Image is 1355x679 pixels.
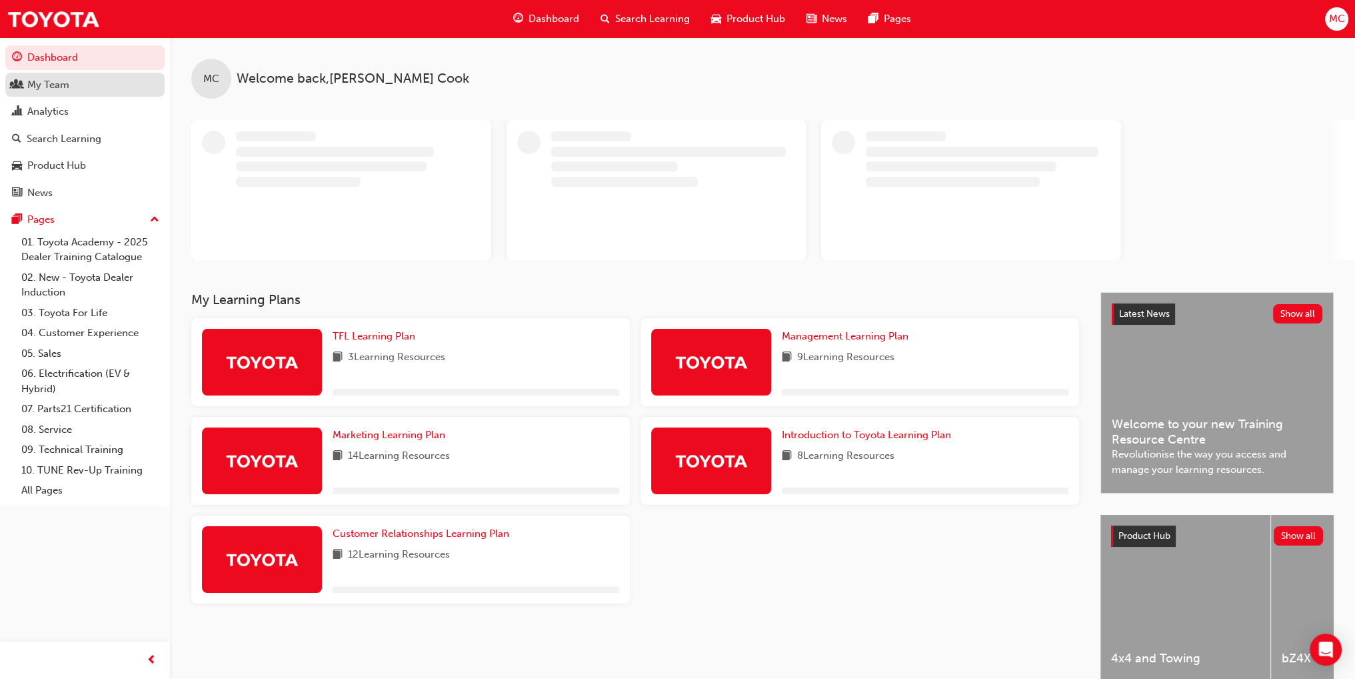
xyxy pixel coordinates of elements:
[858,5,922,33] a: pages-iconPages
[16,232,165,267] a: 01. Toyota Academy - 2025 Dealer Training Catalogue
[348,547,450,564] span: 12 Learning Resources
[12,214,22,226] span: pages-icon
[711,11,721,27] span: car-icon
[7,4,100,34] img: Trak
[822,11,847,27] span: News
[615,11,690,27] span: Search Learning
[348,448,450,465] span: 14 Learning Resources
[27,185,53,201] div: News
[27,77,69,93] div: My Team
[16,460,165,481] a: 10. TUNE Rev-Up Training
[503,5,590,33] a: guage-iconDashboard
[16,364,165,399] a: 06. Electrification (EV & Hybrid)
[1325,7,1348,31] button: MC
[782,429,951,441] span: Introduction to Toyota Learning Plan
[1118,530,1170,542] span: Product Hub
[782,428,956,443] a: Introduction to Toyota Learning Plan
[16,344,165,364] a: 05. Sales
[601,11,610,27] span: search-icon
[27,212,55,227] div: Pages
[529,11,579,27] span: Dashboard
[225,350,299,374] img: Trak
[797,350,894,366] span: 9 Learning Resources
[333,350,343,366] span: book-icon
[348,350,445,366] span: 3 Learning Resources
[1273,304,1323,323] button: Show all
[225,548,299,571] img: Trak
[333,329,421,344] a: TFL Learning Plan
[333,330,415,342] span: TFL Learning Plan
[868,11,878,27] span: pages-icon
[513,11,523,27] span: guage-icon
[225,449,299,472] img: Trak
[675,449,748,472] img: Trak
[333,547,343,564] span: book-icon
[782,350,792,366] span: book-icon
[782,329,914,344] a: Management Learning Plan
[16,440,165,460] a: 09. Technical Training
[726,11,785,27] span: Product Hub
[1310,634,1342,666] div: Open Intercom Messenger
[5,99,165,124] a: Analytics
[16,267,165,303] a: 02. New - Toyota Dealer Induction
[12,79,22,91] span: people-icon
[1112,417,1322,447] span: Welcome to your new Training Resource Centre
[16,323,165,344] a: 04. Customer Experience
[5,207,165,232] button: Pages
[5,43,165,207] button: DashboardMy TeamAnalyticsSearch LearningProduct HubNews
[333,428,451,443] a: Marketing Learning Plan
[16,399,165,420] a: 07. Parts21 Certification
[5,45,165,70] a: Dashboard
[333,448,343,465] span: book-icon
[12,52,22,64] span: guage-icon
[806,11,816,27] span: news-icon
[12,133,21,145] span: search-icon
[333,526,515,542] a: Customer Relationships Learning Plan
[191,292,1079,307] h3: My Learning Plans
[675,350,748,374] img: Trak
[203,71,219,87] span: MC
[1112,447,1322,477] span: Revolutionise the way you access and manage your learning resources.
[797,448,894,465] span: 8 Learning Resources
[782,330,908,342] span: Management Learning Plan
[1100,292,1334,494] a: Latest NewsShow allWelcome to your new Training Resource CentreRevolutionise the way you access a...
[333,528,509,540] span: Customer Relationships Learning Plan
[1111,651,1260,666] span: 4x4 and Towing
[590,5,700,33] a: search-iconSearch Learning
[884,11,911,27] span: Pages
[1328,11,1344,27] span: MC
[27,104,69,119] div: Analytics
[237,71,469,87] span: Welcome back , [PERSON_NAME] Cook
[1119,308,1170,319] span: Latest News
[5,127,165,151] a: Search Learning
[12,160,22,172] span: car-icon
[5,153,165,178] a: Product Hub
[5,181,165,205] a: News
[12,187,22,199] span: news-icon
[16,420,165,440] a: 08. Service
[27,158,86,173] div: Product Hub
[27,131,101,147] div: Search Learning
[5,73,165,97] a: My Team
[782,448,792,465] span: book-icon
[1274,526,1324,546] button: Show all
[16,480,165,501] a: All Pages
[150,211,159,229] span: up-icon
[796,5,858,33] a: news-iconNews
[147,652,157,669] span: prev-icon
[16,303,165,323] a: 03. Toyota For Life
[700,5,796,33] a: car-iconProduct Hub
[12,106,22,118] span: chart-icon
[333,429,445,441] span: Marketing Learning Plan
[1111,526,1323,547] a: Product HubShow all
[1112,303,1322,325] a: Latest NewsShow all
